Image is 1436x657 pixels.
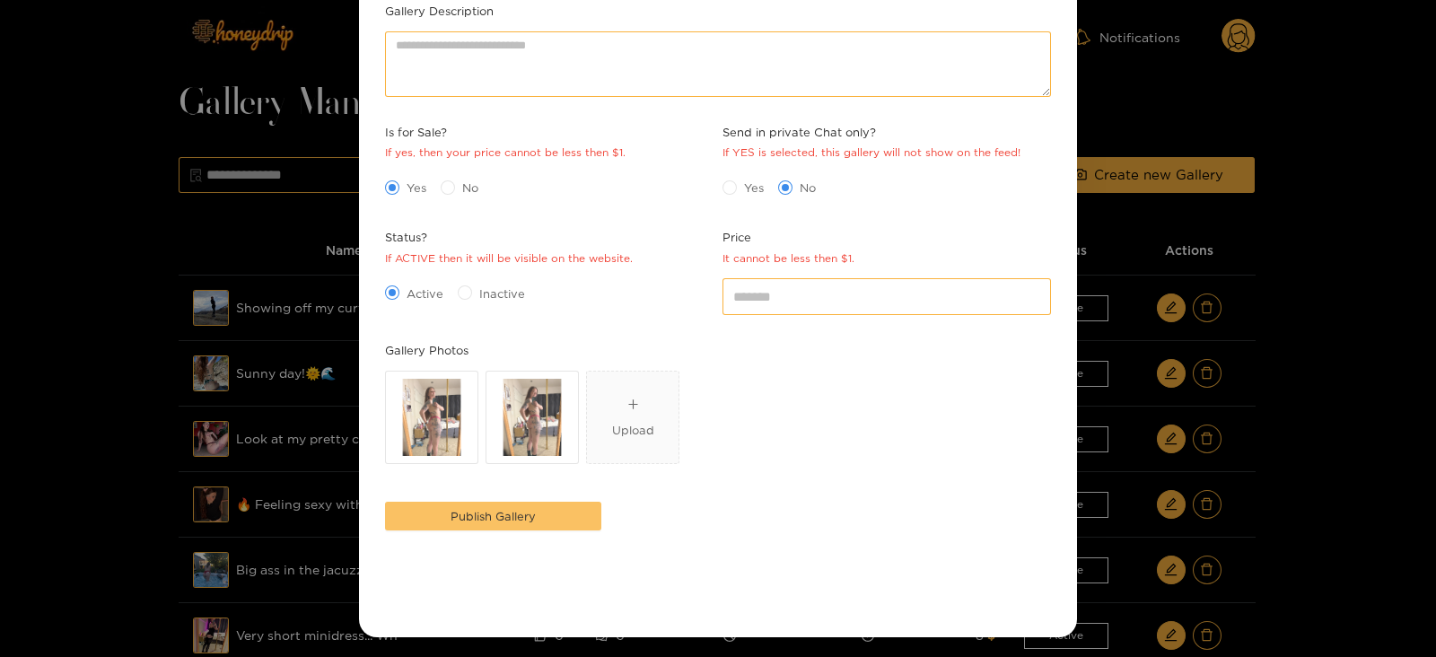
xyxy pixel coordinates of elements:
[627,399,639,410] span: plus
[385,145,626,162] div: If yes, then your price cannot be less then $1.
[385,341,468,359] label: Gallery Photos
[472,285,532,302] span: Inactive
[385,31,1051,97] textarea: Gallery Description
[722,228,854,246] span: Price
[399,285,451,302] span: Active
[722,123,1020,141] span: Send in private Chat only?
[722,145,1020,162] div: If YES is selected, this gallery will not show on the feed!
[399,179,433,197] span: Yes
[612,421,654,439] div: Upload
[737,179,771,197] span: Yes
[385,250,633,267] div: If ACTIVE then it will be visible on the website.
[792,179,823,197] span: No
[455,179,486,197] span: No
[385,2,494,20] label: Gallery Description
[385,228,633,246] span: Status?
[385,123,626,141] span: Is for Sale?
[722,250,854,267] div: It cannot be less then $1.
[587,372,679,463] span: plusUpload
[385,502,601,530] button: Publish Gallery
[451,507,536,525] span: Publish Gallery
